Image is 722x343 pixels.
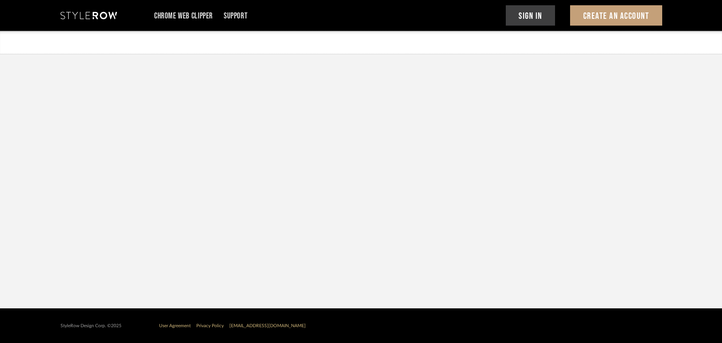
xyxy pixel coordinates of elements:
a: Privacy Policy [196,323,224,328]
a: [EMAIL_ADDRESS][DOMAIN_NAME] [229,323,306,328]
button: Create An Account [570,5,662,26]
div: StyleRow Design Corp. ©2025 [61,323,121,329]
a: Support [224,13,247,19]
a: Chrome Web Clipper [154,13,213,19]
a: User Agreement [159,323,191,328]
button: Sign In [506,5,555,26]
